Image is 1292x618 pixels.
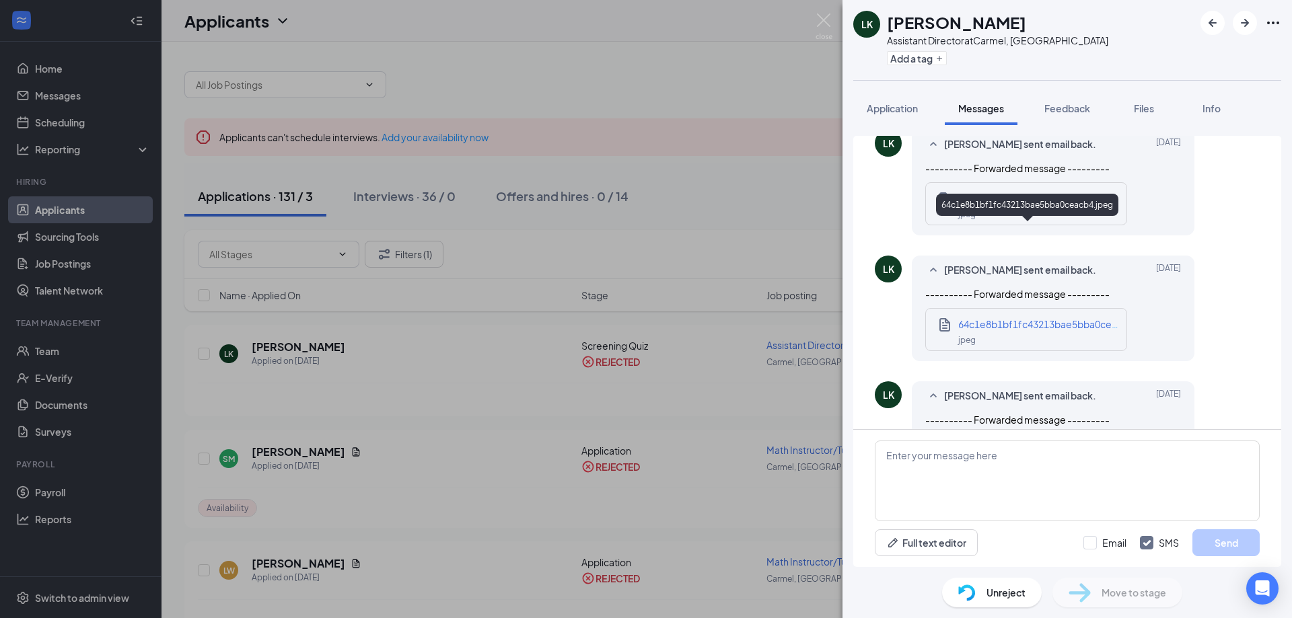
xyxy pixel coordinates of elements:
[958,335,976,345] span: jpeg
[1192,529,1260,556] button: Send
[936,194,1118,216] div: 64c1e8b1bf1fc43213bae5bba0ceacb4.jpeg
[937,317,953,333] svg: Document
[925,288,1110,300] span: ---------- Forwarded message ---------
[1156,388,1181,404] span: [DATE]
[1134,102,1154,114] span: Files
[958,192,1157,204] span: 64c1e8b1bf1fc43213bae5bba0ceacb4.jpeg
[935,54,943,63] svg: Plus
[867,102,918,114] span: Application
[944,388,1096,404] span: [PERSON_NAME] sent email back.
[886,536,900,549] svg: Pen
[925,162,1110,174] span: ---------- Forwarded message ---------
[883,262,894,276] div: LK
[944,137,1096,153] span: [PERSON_NAME] sent email back.
[937,317,1120,342] a: Document64c1e8b1bf1fc43213bae5bba0ceacb4.jpegjpeg
[887,34,1108,47] div: Assistant Director at Carmel, [GEOGRAPHIC_DATA]
[1156,137,1181,153] span: [DATE]
[1233,11,1257,35] button: ArrowRight
[1156,262,1181,278] span: [DATE]
[944,262,1096,278] span: [PERSON_NAME] sent email back.
[1044,102,1090,114] span: Feedback
[925,137,941,153] svg: SmallChevronUp
[1205,15,1221,31] svg: ArrowLeftNew
[1200,11,1225,35] button: ArrowLeftNew
[1237,15,1253,31] svg: ArrowRight
[887,11,1026,34] h1: [PERSON_NAME]
[937,191,1120,217] a: Document64c1e8b1bf1fc43213bae5bba0ceacb4.jpegjpeg
[1265,15,1281,31] svg: Ellipses
[925,262,941,278] svg: SmallChevronUp
[1246,572,1279,605] div: Open Intercom Messenger
[875,529,978,556] button: Full text editorPen
[925,414,1110,426] span: ---------- Forwarded message ---------
[883,137,894,150] div: LK
[1102,585,1166,600] span: Move to stage
[986,585,1026,600] span: Unreject
[937,191,953,207] svg: Document
[958,102,1004,114] span: Messages
[1203,102,1221,114] span: Info
[925,388,941,404] svg: SmallChevronUp
[861,17,873,31] div: LK
[887,51,947,65] button: PlusAdd a tag
[958,318,1157,330] span: 64c1e8b1bf1fc43213bae5bba0ceacb4.jpeg
[883,388,894,401] div: LK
